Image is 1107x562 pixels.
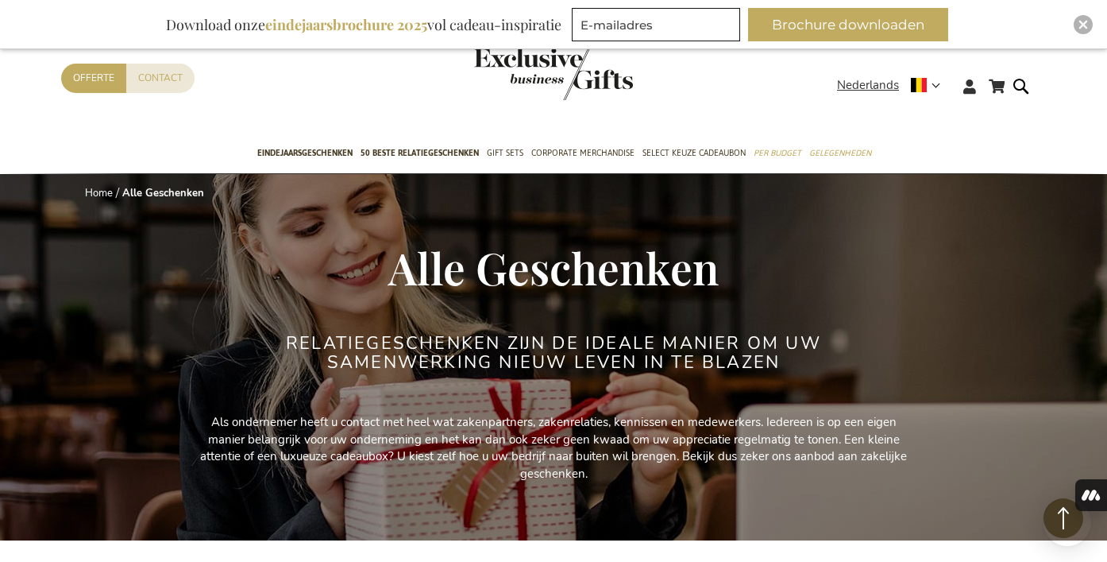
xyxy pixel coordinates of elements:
[487,145,523,161] span: Gift Sets
[122,186,204,200] strong: Alle Geschenken
[809,145,871,161] span: Gelegenheden
[126,64,195,93] a: Contact
[474,48,553,100] a: store logo
[85,186,113,200] a: Home
[572,8,745,46] form: marketing offers and promotions
[1078,20,1088,29] img: Close
[642,145,746,161] span: Select Keuze Cadeaubon
[837,76,899,95] span: Nederlands
[1043,498,1091,546] iframe: belco-activator-frame
[531,145,634,161] span: Corporate Merchandise
[256,334,851,372] h2: Relatiegeschenken zijn de ideale manier om uw samenwerking nieuw leven in te blazen
[474,48,633,100] img: Exclusive Business gifts logo
[1074,15,1093,34] div: Close
[265,15,427,34] b: eindejaarsbrochure 2025
[754,145,801,161] span: Per Budget
[572,8,740,41] input: E-mailadres
[748,8,948,41] button: Brochure downloaden
[159,8,569,41] div: Download onze vol cadeau-inspiratie
[196,414,911,483] p: Als ondernemer heeft u contact met heel wat zakenpartners, zakenrelaties, kennissen en medewerker...
[61,64,126,93] a: Offerte
[388,238,719,297] span: Alle Geschenken
[361,145,479,161] span: 50 beste relatiegeschenken
[837,76,951,95] div: Nederlands
[257,145,353,161] span: Eindejaarsgeschenken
